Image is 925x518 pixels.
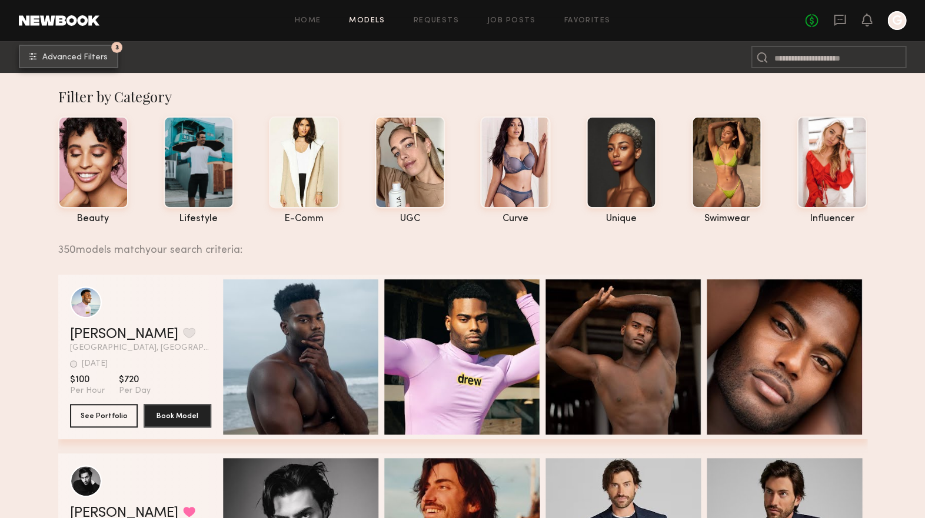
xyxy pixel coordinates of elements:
div: 350 models match your search criteria: [58,231,858,256]
div: influencer [797,214,867,224]
span: 3 [115,45,119,50]
div: lifestyle [164,214,234,224]
span: $100 [70,374,105,386]
button: 3Advanced Filters [19,45,118,68]
span: [GEOGRAPHIC_DATA], [GEOGRAPHIC_DATA] [70,344,211,352]
div: [DATE] [82,360,108,368]
a: [PERSON_NAME] [70,327,178,342]
a: Models [349,17,385,25]
div: swimwear [691,214,761,224]
a: Favorites [564,17,610,25]
div: Filter by Category [58,87,867,106]
div: curve [480,214,550,224]
span: Per Hour [70,386,105,396]
div: UGC [375,214,445,224]
span: Advanced Filters [42,54,108,62]
div: unique [586,214,656,224]
a: Job Posts [487,17,536,25]
span: Per Day [119,386,151,396]
a: Home [295,17,321,25]
div: e-comm [269,214,339,224]
button: Book Model [144,404,211,427]
span: $720 [119,374,151,386]
div: beauty [58,214,128,224]
a: Requests [414,17,459,25]
a: G [887,11,906,30]
button: See Portfolio [70,404,138,427]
